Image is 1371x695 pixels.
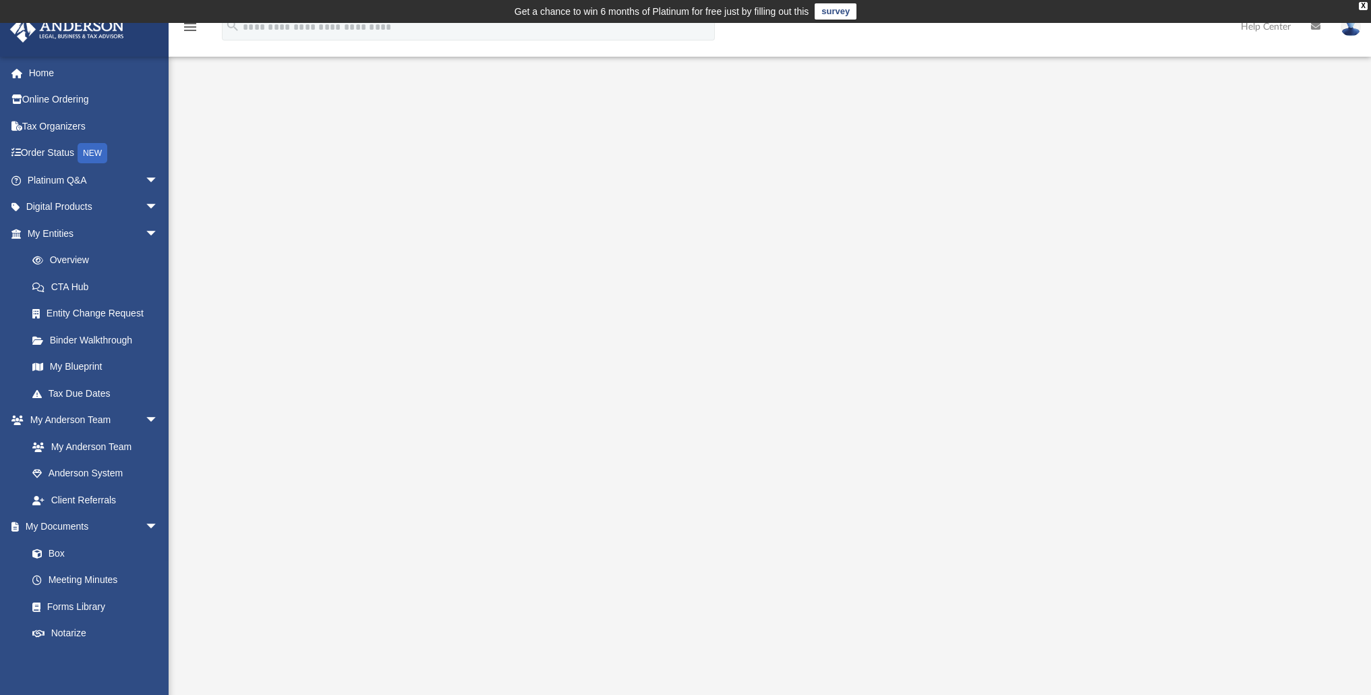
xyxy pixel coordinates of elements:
[78,143,107,163] div: NEW
[225,18,240,33] i: search
[182,19,198,35] i: menu
[19,540,165,567] a: Box
[145,220,172,248] span: arrow_drop_down
[145,167,172,194] span: arrow_drop_down
[9,407,172,434] a: My Anderson Teamarrow_drop_down
[145,194,172,221] span: arrow_drop_down
[145,646,172,674] span: arrow_drop_down
[9,167,179,194] a: Platinum Q&Aarrow_drop_down
[19,486,172,513] a: Client Referrals
[1359,2,1368,10] div: close
[9,646,172,673] a: Online Learningarrow_drop_down
[9,220,179,247] a: My Entitiesarrow_drop_down
[9,140,179,167] a: Order StatusNEW
[9,513,172,540] a: My Documentsarrow_drop_down
[145,513,172,541] span: arrow_drop_down
[9,86,179,113] a: Online Ordering
[19,620,172,647] a: Notarize
[182,26,198,35] a: menu
[19,433,165,460] a: My Anderson Team
[19,380,179,407] a: Tax Due Dates
[19,273,179,300] a: CTA Hub
[19,593,165,620] a: Forms Library
[6,16,128,43] img: Anderson Advisors Platinum Portal
[19,354,172,381] a: My Blueprint
[1341,17,1361,36] img: User Pic
[815,3,856,20] a: survey
[19,300,179,327] a: Entity Change Request
[19,327,179,354] a: Binder Walkthrough
[9,113,179,140] a: Tax Organizers
[19,460,172,487] a: Anderson System
[19,567,172,594] a: Meeting Minutes
[515,3,809,20] div: Get a chance to win 6 months of Platinum for free just by filling out this
[9,194,179,221] a: Digital Productsarrow_drop_down
[19,247,179,274] a: Overview
[145,407,172,435] span: arrow_drop_down
[9,59,179,86] a: Home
